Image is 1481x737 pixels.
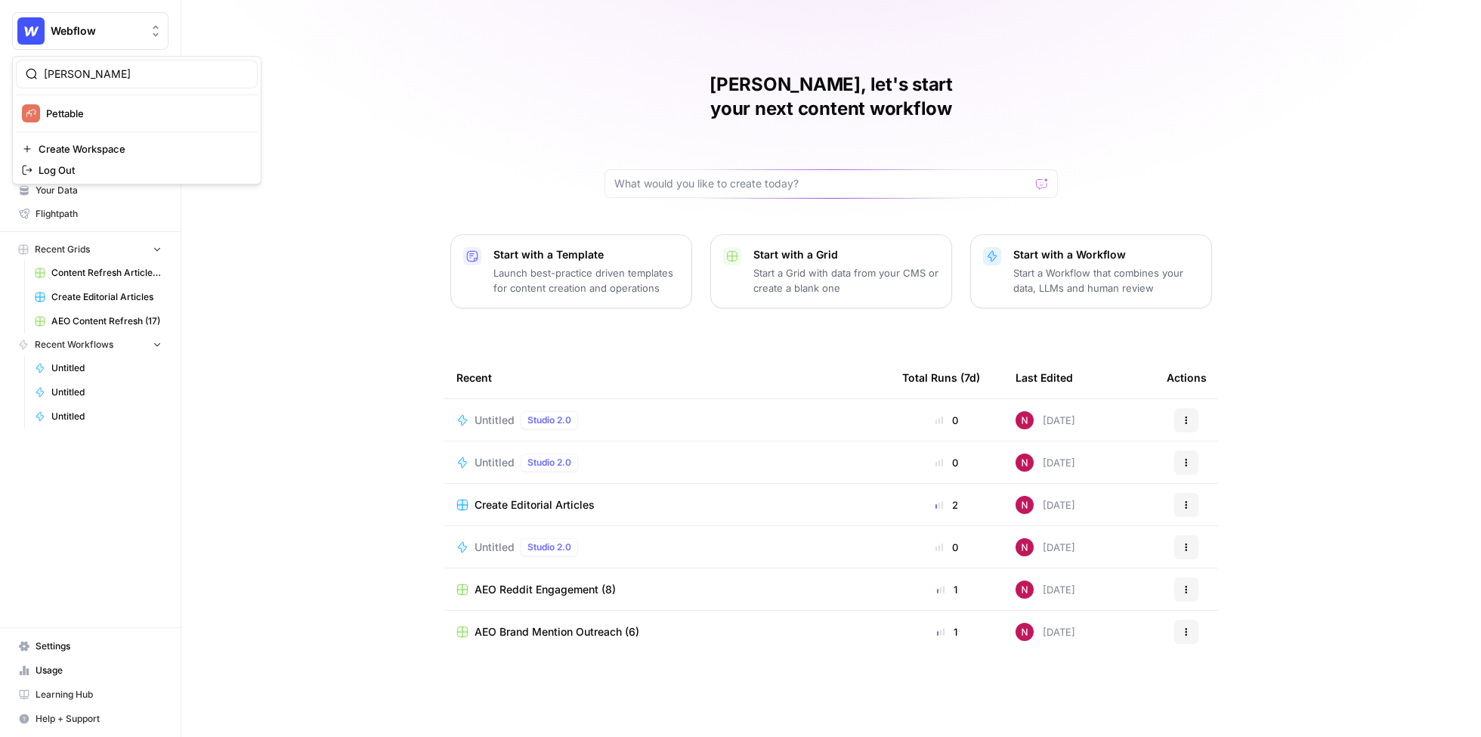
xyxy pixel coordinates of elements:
img: 809rsgs8fojgkhnibtwc28oh1nli [1016,623,1034,641]
a: AEO Content Refresh (17) [28,309,169,333]
div: [DATE] [1016,411,1075,429]
span: Studio 2.0 [527,456,571,469]
p: Start with a Template [493,247,679,262]
a: Settings [12,634,169,658]
p: Start a Workflow that combines your data, LLMs and human review [1013,265,1199,296]
span: Untitled [51,386,162,399]
div: [DATE] [1016,454,1075,472]
a: UntitledStudio 2.0 [456,538,878,556]
span: Learning Hub [36,688,162,701]
a: Create Editorial Articles [28,285,169,309]
a: Untitled [28,356,169,380]
div: Recent [456,357,878,398]
div: 0 [902,455,991,470]
span: Untitled [51,361,162,375]
a: Create Workspace [16,138,258,159]
div: 2 [902,497,991,512]
a: UntitledStudio 2.0 [456,454,878,472]
span: Webflow [51,23,142,39]
img: 809rsgs8fojgkhnibtwc28oh1nli [1016,581,1034,599]
span: AEO Brand Mention Outreach (6) [475,624,639,639]
img: Pettable Logo [22,104,40,122]
button: Start with a WorkflowStart a Workflow that combines your data, LLMs and human review [970,234,1212,308]
div: Total Runs (7d) [902,357,980,398]
div: Workspace: Webflow [12,56,261,184]
span: Untitled [475,540,515,555]
div: [DATE] [1016,581,1075,599]
span: Log Out [39,163,246,178]
button: Recent Workflows [12,333,169,356]
div: Actions [1167,357,1207,398]
img: 809rsgs8fojgkhnibtwc28oh1nli [1016,538,1034,556]
span: Create Editorial Articles [475,497,595,512]
a: Create Editorial Articles [456,497,878,512]
button: Recent Grids [12,238,169,261]
p: Start with a Workflow [1013,247,1199,262]
button: Workspace: Webflow [12,12,169,50]
span: Settings [36,639,162,653]
span: Usage [36,664,162,677]
span: Flightpath [36,207,162,221]
p: Start a Grid with data from your CMS or create a blank one [753,265,939,296]
div: 1 [902,582,991,597]
span: AEO Content Refresh (17) [51,314,162,328]
span: Recent Grids [35,243,90,256]
div: [DATE] [1016,538,1075,556]
div: 1 [902,624,991,639]
a: Your Data [12,178,169,203]
span: Untitled [51,410,162,423]
span: Pettable [46,106,246,121]
span: Your Data [36,184,162,197]
span: Untitled [475,455,515,470]
a: Learning Hub [12,683,169,707]
h1: [PERSON_NAME], let's start your next content workflow [604,73,1058,121]
a: Flightpath [12,202,169,226]
button: Start with a GridStart a Grid with data from your CMS or create a blank one [710,234,952,308]
p: Launch best-practice driven templates for content creation and operations [493,265,679,296]
img: 809rsgs8fojgkhnibtwc28oh1nli [1016,411,1034,429]
span: Studio 2.0 [527,413,571,427]
div: [DATE] [1016,623,1075,641]
img: 809rsgs8fojgkhnibtwc28oh1nli [1016,496,1034,514]
span: Studio 2.0 [527,540,571,554]
div: 0 [902,540,991,555]
a: AEO Reddit Engagement (8) [456,582,878,597]
button: Help + Support [12,707,169,731]
a: Log Out [16,159,258,181]
span: Untitled [475,413,515,428]
span: Help + Support [36,712,162,726]
a: Content Refresh Article (Demo Grid) [28,261,169,285]
div: Last Edited [1016,357,1073,398]
p: Start with a Grid [753,247,939,262]
img: 809rsgs8fojgkhnibtwc28oh1nli [1016,454,1034,472]
div: 0 [902,413,991,428]
a: Untitled [28,404,169,429]
span: AEO Reddit Engagement (8) [475,582,616,597]
span: Recent Workflows [35,338,113,351]
span: Create Editorial Articles [51,290,162,304]
input: Search Workspaces [44,67,248,82]
button: Start with a TemplateLaunch best-practice driven templates for content creation and operations [450,234,692,308]
span: Content Refresh Article (Demo Grid) [51,266,162,280]
a: AEO Brand Mention Outreach (6) [456,624,878,639]
a: Untitled [28,380,169,404]
div: [DATE] [1016,496,1075,514]
a: UntitledStudio 2.0 [456,411,878,429]
input: What would you like to create today? [614,176,1030,191]
img: Webflow Logo [17,17,45,45]
a: Usage [12,658,169,683]
span: Create Workspace [39,141,246,156]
